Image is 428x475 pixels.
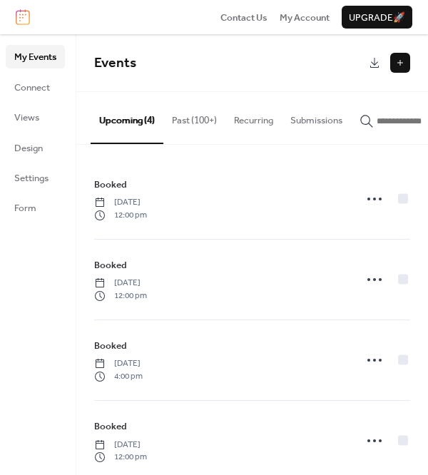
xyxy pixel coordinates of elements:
[94,258,127,272] span: Booked
[14,50,56,64] span: My Events
[94,419,127,434] a: Booked
[94,257,127,273] a: Booked
[280,10,330,24] a: My Account
[14,81,50,95] span: Connect
[14,171,49,185] span: Settings
[6,196,65,219] a: Form
[94,196,147,209] span: [DATE]
[280,11,330,25] span: My Account
[6,106,65,128] a: Views
[225,92,282,142] button: Recurring
[94,50,136,76] span: Events
[220,11,267,25] span: Contact Us
[282,92,351,142] button: Submissions
[94,339,127,353] span: Booked
[6,136,65,159] a: Design
[94,338,127,354] a: Booked
[91,92,163,143] button: Upcoming (4)
[6,76,65,98] a: Connect
[94,277,147,290] span: [DATE]
[163,92,225,142] button: Past (100+)
[14,141,43,155] span: Design
[94,357,143,370] span: [DATE]
[14,111,39,125] span: Views
[14,201,36,215] span: Form
[94,419,127,434] span: Booked
[94,370,143,383] span: 4:00 pm
[94,177,127,193] a: Booked
[94,209,147,222] span: 12:00 pm
[349,11,405,25] span: Upgrade 🚀
[94,290,147,302] span: 12:00 pm
[94,451,147,464] span: 12:00 pm
[16,9,30,25] img: logo
[94,439,147,451] span: [DATE]
[6,166,65,189] a: Settings
[342,6,412,29] button: Upgrade🚀
[220,10,267,24] a: Contact Us
[6,45,65,68] a: My Events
